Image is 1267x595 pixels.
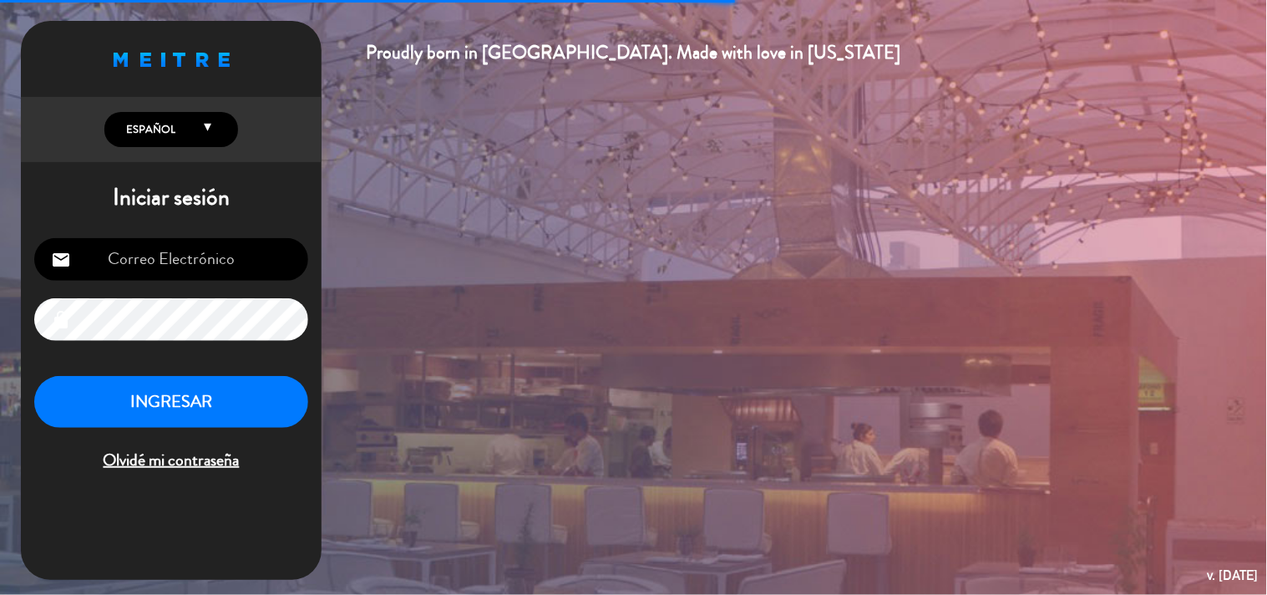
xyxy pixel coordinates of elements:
div: v. [DATE] [1208,564,1259,587]
span: Español [122,121,175,138]
i: email [51,250,71,270]
button: INGRESAR [34,376,308,429]
i: lock [51,310,71,330]
h1: Iniciar sesión [21,184,322,212]
input: Correo Electrónico [34,238,308,281]
span: Olvidé mi contraseña [34,447,308,475]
